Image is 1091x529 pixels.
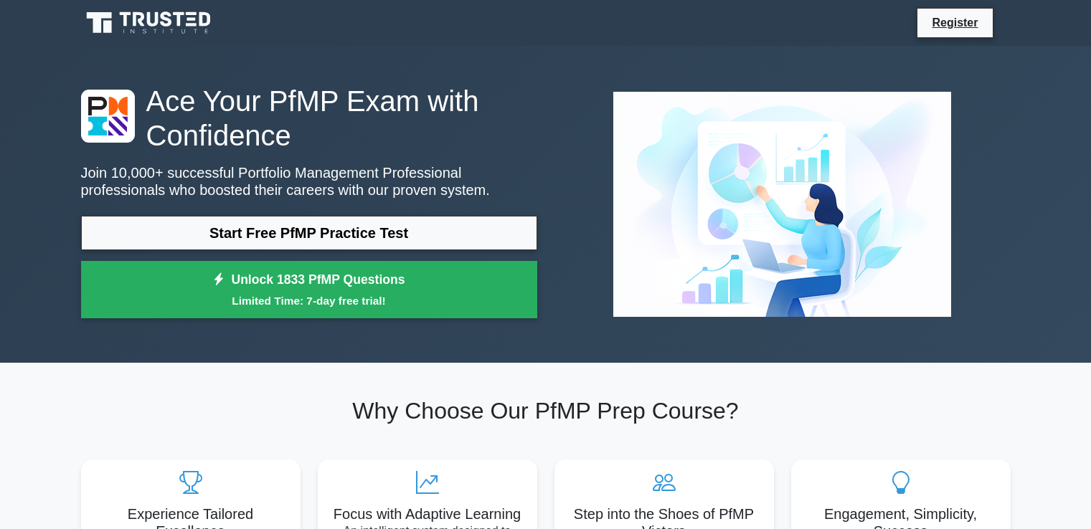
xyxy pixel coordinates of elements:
small: Limited Time: 7-day free trial! [99,292,519,309]
h5: Focus with Adaptive Learning [329,505,526,523]
a: Start Free PfMP Practice Test [81,216,537,250]
p: Join 10,000+ successful Portfolio Management Professional professionals who boosted their careers... [81,164,537,199]
a: Register [923,14,986,32]
img: Portfolio Management Professional Preview [602,80,963,328]
h2: Why Choose Our PfMP Prep Course? [81,397,1011,424]
a: Unlock 1833 PfMP QuestionsLimited Time: 7-day free trial! [81,261,537,318]
h1: Ace Your PfMP Exam with Confidence [81,84,537,153]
